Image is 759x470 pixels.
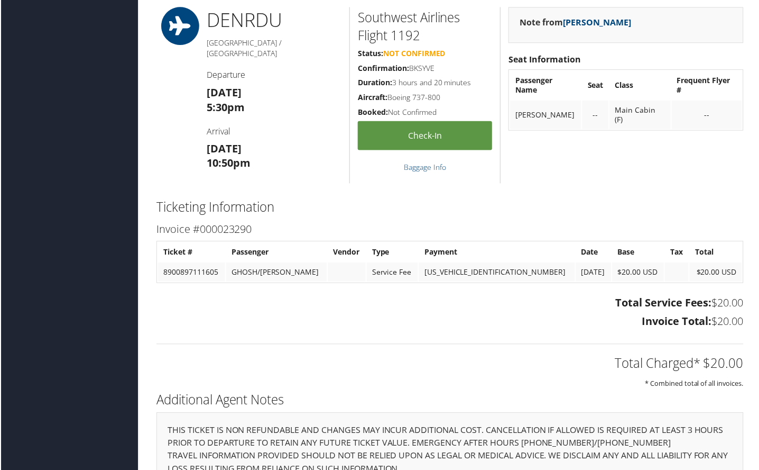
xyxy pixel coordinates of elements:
[666,243,690,263] th: Tax
[358,64,493,74] h5: BKSYVE
[156,356,745,374] h2: Total Charged* $20.00
[358,9,493,44] h2: Southwest Airlines Flight 1192
[358,49,383,59] strong: Status:
[358,64,409,74] strong: Confirmation:
[206,126,341,138] h4: Arrival
[616,296,713,311] strong: Total Service Fees:
[358,122,493,151] a: Check-in
[158,243,225,263] th: Ticket #
[613,243,665,263] th: Base
[646,380,745,390] small: * Combined total of all invoices.
[226,264,327,283] td: GHOSH/[PERSON_NAME]
[206,69,341,81] h4: Departure
[577,243,612,263] th: Date
[613,264,665,283] td: $20.00 USD
[156,199,745,217] h2: Ticketing Information
[367,243,419,263] th: Type
[691,243,743,263] th: Total
[383,49,446,59] span: Not Confirmed
[691,264,743,283] td: $20.00 USD
[673,71,743,100] th: Frequent Flyer #
[226,243,327,263] th: Passenger
[404,163,447,173] a: Baggage Info
[610,101,671,130] td: Main Cabin (F)
[206,7,341,34] h1: DEN RDU
[419,264,576,283] td: [US_VEHICLE_IDENTIFICATION_NUMBER]
[520,17,632,29] strong: Note from
[156,223,745,238] h3: Invoice #000023290
[156,296,745,311] h3: $20.00
[563,17,632,29] a: [PERSON_NAME]
[206,142,241,156] strong: [DATE]
[156,392,745,410] h2: Additional Agent Notes
[419,243,576,263] th: Payment
[588,111,604,120] div: --
[358,93,493,103] h5: Boeing 737-800
[358,78,392,88] strong: Duration:
[367,264,419,283] td: Service Fee
[206,86,241,100] strong: [DATE]
[509,54,581,66] strong: Seat Information
[358,78,493,88] h5: 3 hours and 20 minutes
[511,101,582,130] td: [PERSON_NAME]
[158,264,225,283] td: 8900897111605
[358,93,387,103] strong: Aircraft:
[358,107,388,118] strong: Booked:
[206,157,250,171] strong: 10:50pm
[328,243,366,263] th: Vendor
[206,101,244,115] strong: 5:30pm
[206,38,341,59] h5: [GEOGRAPHIC_DATA] / [GEOGRAPHIC_DATA]
[610,71,671,100] th: Class
[358,107,493,118] h5: Not Confirmed
[156,315,745,330] h3: $20.00
[678,111,738,120] div: --
[577,264,612,283] td: [DATE]
[511,71,582,100] th: Passenger Name
[583,71,609,100] th: Seat
[643,315,713,330] strong: Invoice Total:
